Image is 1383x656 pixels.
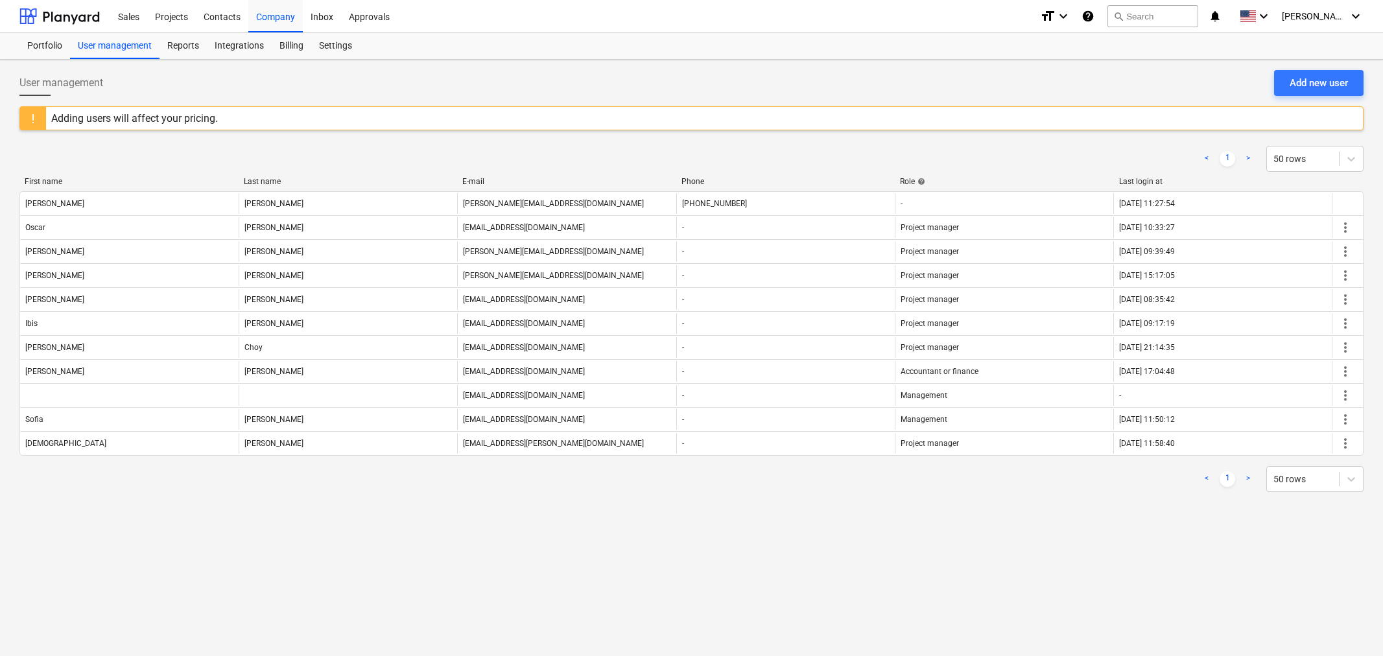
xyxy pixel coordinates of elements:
[901,391,947,400] span: Management
[901,247,959,256] span: Project manager
[463,415,585,424] div: [EMAIL_ADDRESS][DOMAIN_NAME]
[682,439,684,448] div: -
[19,75,103,91] span: User management
[25,223,45,232] div: Oscar
[1119,391,1121,400] div: -
[901,271,959,280] span: Project manager
[1040,8,1056,24] i: format_size
[25,319,38,328] div: Ibis
[25,199,84,208] div: [PERSON_NAME]
[682,367,684,376] div: -
[682,319,684,328] div: -
[1107,5,1198,27] button: Search
[1119,199,1175,208] div: [DATE] 11:27:54
[1119,319,1175,328] div: [DATE] 09:17:19
[1338,412,1353,427] span: more_vert
[25,271,84,280] div: [PERSON_NAME]
[160,33,207,59] a: Reports
[682,295,684,304] div: -
[1240,471,1256,487] a: Next page
[244,177,453,186] div: Last name
[25,247,84,256] div: [PERSON_NAME]
[1119,439,1175,448] div: [DATE] 11:58:40
[25,343,84,352] div: [PERSON_NAME]
[1119,271,1175,280] div: [DATE] 15:17:05
[901,295,959,304] span: Project manager
[25,367,84,376] div: [PERSON_NAME]
[1199,151,1214,167] a: Previous page
[207,33,272,59] a: Integrations
[244,271,303,280] div: [PERSON_NAME]
[463,271,644,280] div: [PERSON_NAME][EMAIL_ADDRESS][DOMAIN_NAME]
[1056,8,1071,24] i: keyboard_arrow_down
[1209,8,1222,24] i: notifications
[244,367,303,376] div: [PERSON_NAME]
[1119,177,1328,186] div: Last login at
[682,199,747,208] div: [PHONE_NUMBER]
[682,247,684,256] div: -
[901,199,903,208] span: -
[901,319,959,328] span: Project manager
[1282,11,1347,21] span: [PERSON_NAME]
[1338,268,1353,283] span: more_vert
[682,223,684,232] div: -
[1119,343,1175,352] div: [DATE] 21:14:35
[463,223,585,232] div: [EMAIL_ADDRESS][DOMAIN_NAME]
[244,199,303,208] div: [PERSON_NAME]
[311,33,360,59] a: Settings
[681,177,890,186] div: Phone
[1082,8,1094,24] i: Knowledge base
[1220,151,1235,167] a: Page 1 is your current page
[901,415,947,424] span: Management
[1338,316,1353,331] span: more_vert
[25,177,233,186] div: First name
[244,415,303,424] div: [PERSON_NAME]
[19,33,70,59] a: Portfolio
[901,343,959,352] span: Project manager
[244,343,263,352] div: Choy
[25,439,106,448] div: [DEMOGRAPHIC_DATA]
[463,391,585,400] div: [EMAIL_ADDRESS][DOMAIN_NAME]
[244,247,303,256] div: [PERSON_NAME]
[682,415,684,424] div: -
[1274,70,1364,96] button: Add new user
[1119,223,1175,232] div: [DATE] 10:33:27
[1220,471,1235,487] a: Page 1 is your current page
[244,439,303,448] div: [PERSON_NAME]
[1119,295,1175,304] div: [DATE] 08:35:42
[682,391,684,400] div: -
[1338,220,1353,235] span: more_vert
[463,247,644,256] div: [PERSON_NAME][EMAIL_ADDRESS][DOMAIN_NAME]
[1338,364,1353,379] span: more_vert
[1318,594,1383,656] iframe: Chat Widget
[1338,244,1353,259] span: more_vert
[1199,471,1214,487] a: Previous page
[463,439,644,448] div: [EMAIL_ADDRESS][PERSON_NAME][DOMAIN_NAME]
[244,319,303,328] div: [PERSON_NAME]
[682,271,684,280] div: -
[463,343,585,352] div: [EMAIL_ADDRESS][DOMAIN_NAME]
[1240,151,1256,167] a: Next page
[682,343,684,352] div: -
[1119,247,1175,256] div: [DATE] 09:39:49
[463,199,644,208] div: [PERSON_NAME][EMAIL_ADDRESS][DOMAIN_NAME]
[1119,415,1175,424] div: [DATE] 11:50:12
[272,33,311,59] a: Billing
[244,295,303,304] div: [PERSON_NAME]
[915,178,925,185] span: help
[25,415,43,424] div: Sofia
[1348,8,1364,24] i: keyboard_arrow_down
[463,319,585,328] div: [EMAIL_ADDRESS][DOMAIN_NAME]
[1338,340,1353,355] span: more_vert
[463,367,585,376] div: [EMAIL_ADDRESS][DOMAIN_NAME]
[901,223,959,232] span: Project manager
[1256,8,1271,24] i: keyboard_arrow_down
[900,177,1109,186] div: Role
[51,112,218,124] div: Adding users will affect your pricing.
[1290,75,1348,91] div: Add new user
